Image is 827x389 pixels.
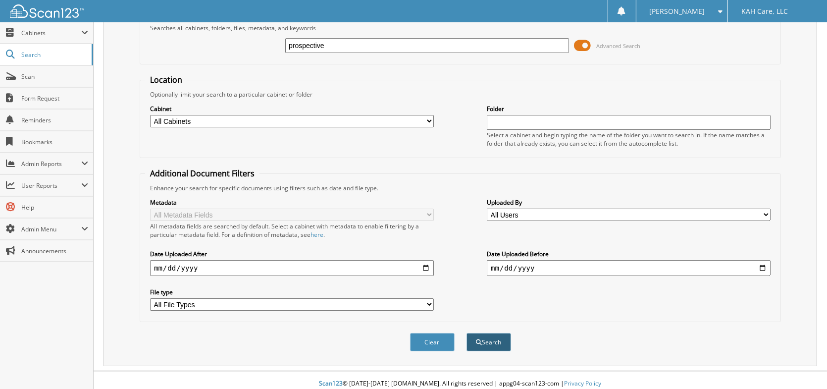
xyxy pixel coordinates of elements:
label: Date Uploaded Before [487,250,771,258]
input: end [487,260,771,276]
span: Help [21,203,88,212]
span: Reminders [21,116,88,124]
span: Bookmarks [21,138,88,146]
span: Search [21,51,87,59]
label: Metadata [150,198,434,207]
input: start [150,260,434,276]
div: Enhance your search for specific documents using filters such as date and file type. [145,184,775,192]
iframe: Chat Widget [777,341,827,389]
button: Search [466,333,511,351]
label: Folder [487,105,771,113]
span: Cabinets [21,29,81,37]
label: File type [150,288,434,296]
span: KAH Care, LLC [741,8,788,14]
span: User Reports [21,181,81,190]
span: Admin Reports [21,160,81,168]
span: [PERSON_NAME] [649,8,705,14]
div: Searches all cabinets, folders, files, metadata, and keywords [145,24,775,32]
span: Announcements [21,247,88,255]
a: here [310,230,323,239]
span: Scan [21,72,88,81]
legend: Additional Document Filters [145,168,259,179]
span: Scan123 [319,379,343,388]
button: Clear [410,333,455,351]
span: Form Request [21,94,88,103]
img: scan123-logo-white.svg [10,4,84,18]
label: Uploaded By [487,198,771,207]
div: Optionally limit your search to a particular cabinet or folder [145,90,775,99]
a: Privacy Policy [565,379,602,388]
label: Cabinet [150,105,434,113]
span: Advanced Search [596,42,640,50]
div: All metadata fields are searched by default. Select a cabinet with metadata to enable filtering b... [150,222,434,239]
label: Date Uploaded After [150,250,434,258]
legend: Location [145,74,187,85]
div: Select a cabinet and begin typing the name of the folder you want to search in. If the name match... [487,131,771,148]
span: Admin Menu [21,225,81,233]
